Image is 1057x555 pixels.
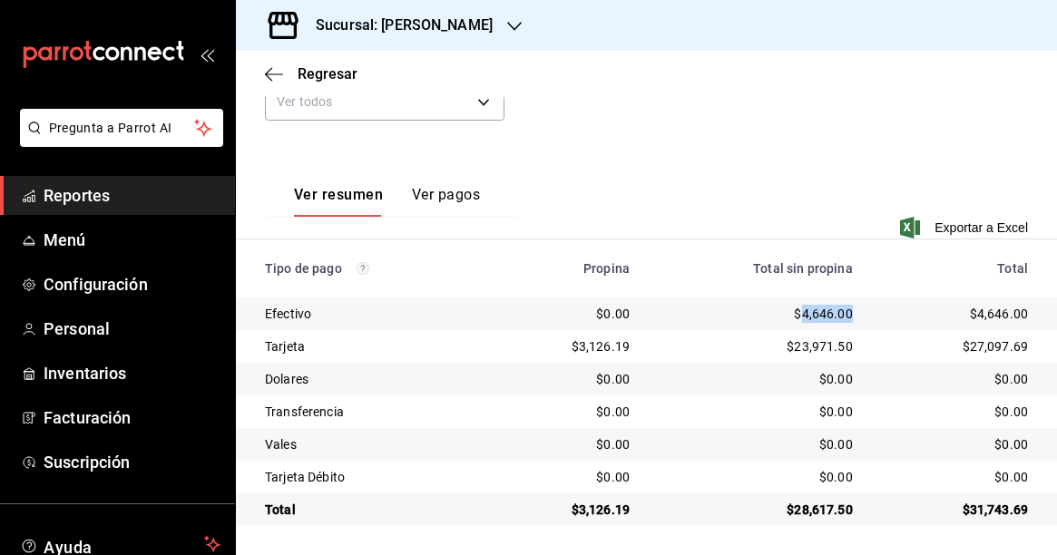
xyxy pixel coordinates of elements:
[507,305,630,323] div: $0.00
[294,186,383,217] button: Ver resumen
[294,186,480,217] div: navigation tabs
[507,435,630,453] div: $0.00
[44,228,220,252] span: Menú
[44,272,220,297] span: Configuración
[44,533,197,555] span: Ayuda
[265,337,478,355] div: Tarjeta
[659,337,853,355] div: $23,971.50
[659,403,853,421] div: $0.00
[659,501,853,519] div: $28,617.50
[200,47,214,62] button: open_drawer_menu
[44,361,220,385] span: Inventarios
[882,261,1028,276] div: Total
[265,261,478,276] div: Tipo de pago
[44,450,220,474] span: Suscripción
[44,316,220,341] span: Personal
[507,337,630,355] div: $3,126.19
[265,501,478,519] div: Total
[882,337,1028,355] div: $27,097.69
[882,403,1028,421] div: $0.00
[265,83,504,121] div: Ver todos
[882,370,1028,388] div: $0.00
[659,370,853,388] div: $0.00
[882,501,1028,519] div: $31,743.69
[301,15,493,36] h3: Sucursal: [PERSON_NAME]
[265,370,478,388] div: Dolares
[13,131,223,151] a: Pregunta a Parrot AI
[882,435,1028,453] div: $0.00
[265,305,478,323] div: Efectivo
[507,261,630,276] div: Propina
[882,305,1028,323] div: $4,646.00
[507,501,630,519] div: $3,126.19
[265,435,478,453] div: Vales
[265,65,357,83] button: Regresar
[265,403,478,421] div: Transferencia
[659,305,853,323] div: $4,646.00
[882,468,1028,486] div: $0.00
[357,262,369,275] svg: Los pagos realizados con Pay y otras terminales son montos brutos.
[507,403,630,421] div: $0.00
[659,261,853,276] div: Total sin propina
[298,65,357,83] span: Regresar
[265,468,478,486] div: Tarjeta Débito
[659,435,853,453] div: $0.00
[49,119,195,138] span: Pregunta a Parrot AI
[659,468,853,486] div: $0.00
[904,217,1028,239] button: Exportar a Excel
[507,370,630,388] div: $0.00
[44,405,220,430] span: Facturación
[20,109,223,147] button: Pregunta a Parrot AI
[507,468,630,486] div: $0.00
[412,186,480,217] button: Ver pagos
[44,183,220,208] span: Reportes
